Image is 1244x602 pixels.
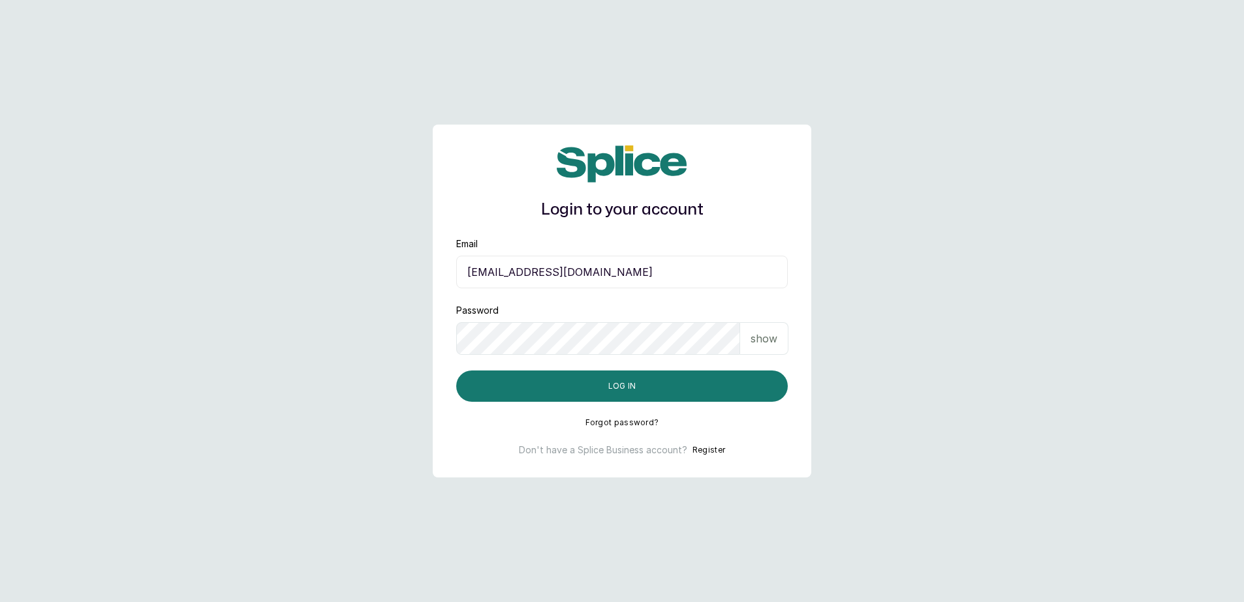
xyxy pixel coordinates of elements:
button: Register [692,444,725,457]
h1: Login to your account [456,198,788,222]
input: email@acme.com [456,256,788,288]
button: Log in [456,370,788,402]
button: Forgot password? [585,417,659,428]
p: Don't have a Splice Business account? [519,444,687,457]
label: Password [456,304,499,317]
p: show [751,331,777,346]
label: Email [456,237,478,250]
